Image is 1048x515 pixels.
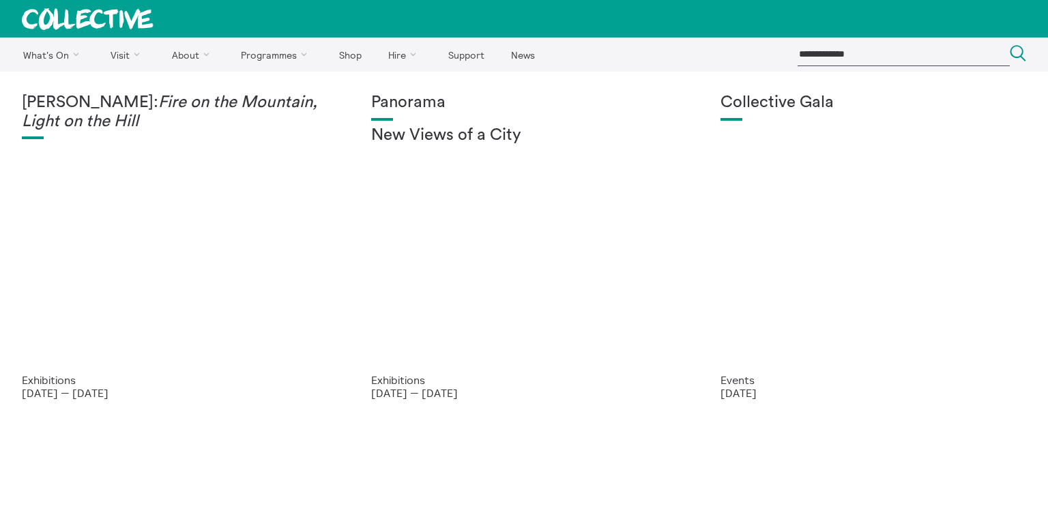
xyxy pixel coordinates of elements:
a: Programmes [229,38,325,72]
a: Hire [377,38,434,72]
em: Fire on the Mountain, Light on the Hill [22,94,317,130]
p: [DATE] — [DATE] [371,387,677,399]
a: Collective Gala 2023. Image credit Sally Jubb. Collective Gala Events [DATE] [699,72,1048,421]
p: Exhibitions [22,374,327,386]
h2: New Views of a City [371,126,677,145]
p: Events [720,374,1026,386]
a: Visit [99,38,158,72]
h1: [PERSON_NAME]: [22,93,327,131]
p: [DATE] [720,387,1026,399]
h1: Collective Gala [720,93,1026,113]
p: Exhibitions [371,374,677,386]
a: News [499,38,547,72]
a: Shop [327,38,373,72]
a: Collective Panorama June 2025 small file 8 Panorama New Views of a City Exhibitions [DATE] — [DATE] [349,72,699,421]
a: What's On [11,38,96,72]
p: [DATE] — [DATE] [22,387,327,399]
a: Support [436,38,496,72]
h1: Panorama [371,93,677,113]
a: About [160,38,227,72]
